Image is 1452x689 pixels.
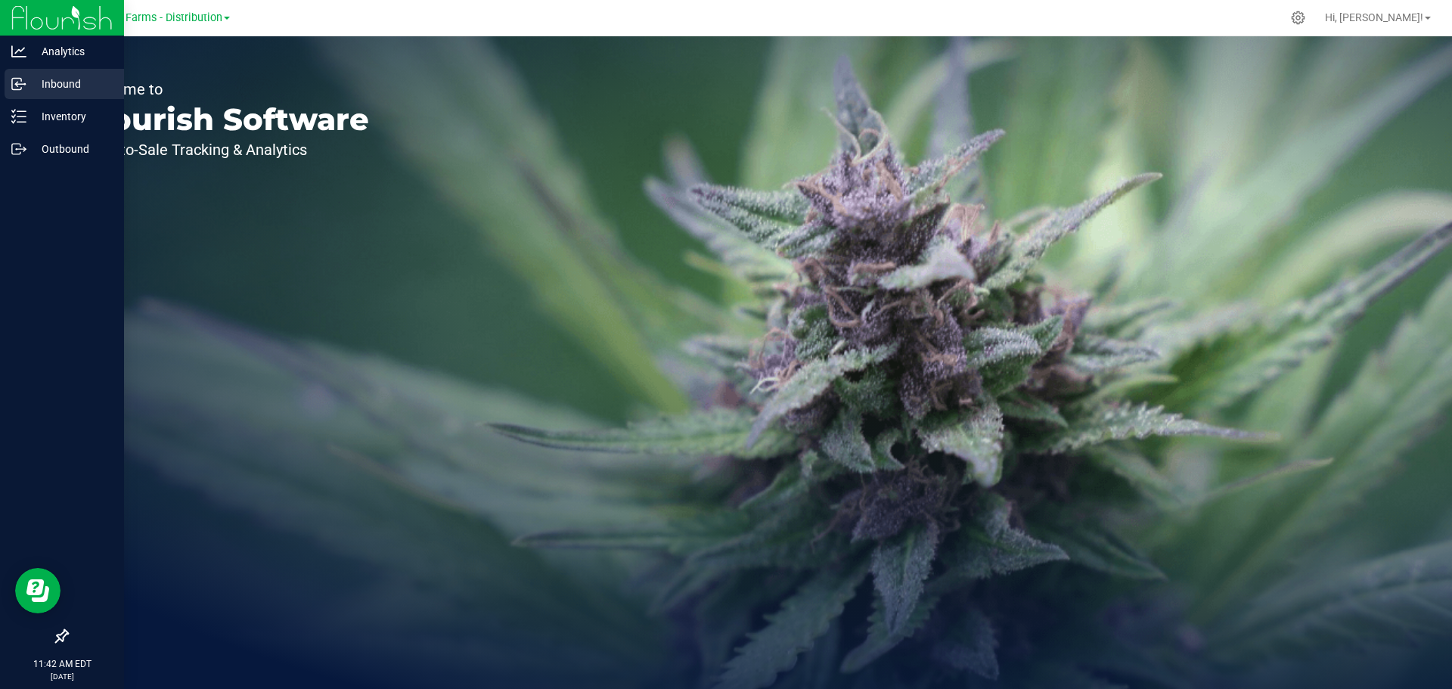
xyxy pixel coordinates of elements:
inline-svg: Outbound [11,141,26,157]
p: Analytics [26,42,117,61]
p: Outbound [26,140,117,158]
inline-svg: Inbound [11,76,26,92]
span: Hi, [PERSON_NAME]! [1325,11,1423,23]
p: Seed-to-Sale Tracking & Analytics [82,142,369,157]
p: [DATE] [7,671,117,682]
iframe: Resource center [15,568,60,613]
p: Inventory [26,107,117,126]
p: Welcome to [82,82,369,97]
p: Inbound [26,75,117,93]
inline-svg: Analytics [11,44,26,59]
p: Flourish Software [82,104,369,135]
div: Manage settings [1289,11,1308,25]
inline-svg: Inventory [11,109,26,124]
span: Sapphire Farms - Distribution [79,11,222,24]
p: 11:42 AM EDT [7,657,117,671]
